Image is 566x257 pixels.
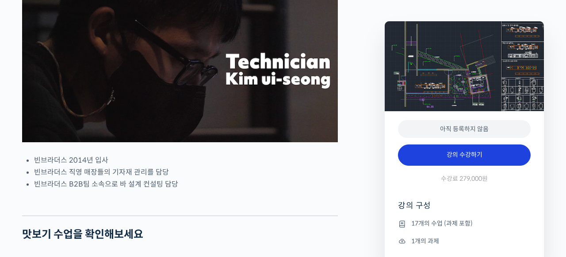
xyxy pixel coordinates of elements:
[28,197,33,204] span: 홈
[398,120,531,138] div: 아직 등록하지 않음
[114,183,170,206] a: 설정
[398,144,531,166] a: 강의 수강하기
[137,197,147,204] span: 설정
[398,200,531,218] h4: 강의 구성
[58,183,114,206] a: 대화
[22,228,143,241] strong: 맛보기 수업을 확인해보세요
[34,178,338,190] li: 빈브라더스 B2B팀 소속으로 바 설계 컨설팅 담당
[34,154,338,166] li: 빈브라더스 2014년 입사
[441,175,488,183] span: 수강료 279,000원
[34,166,338,178] li: 빈브라더스 직영 매장들의 기자재 관리를 담당
[81,197,92,204] span: 대화
[398,218,531,229] li: 17개의 수업 (과제 포함)
[3,183,58,206] a: 홈
[398,236,531,246] li: 1개의 과제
